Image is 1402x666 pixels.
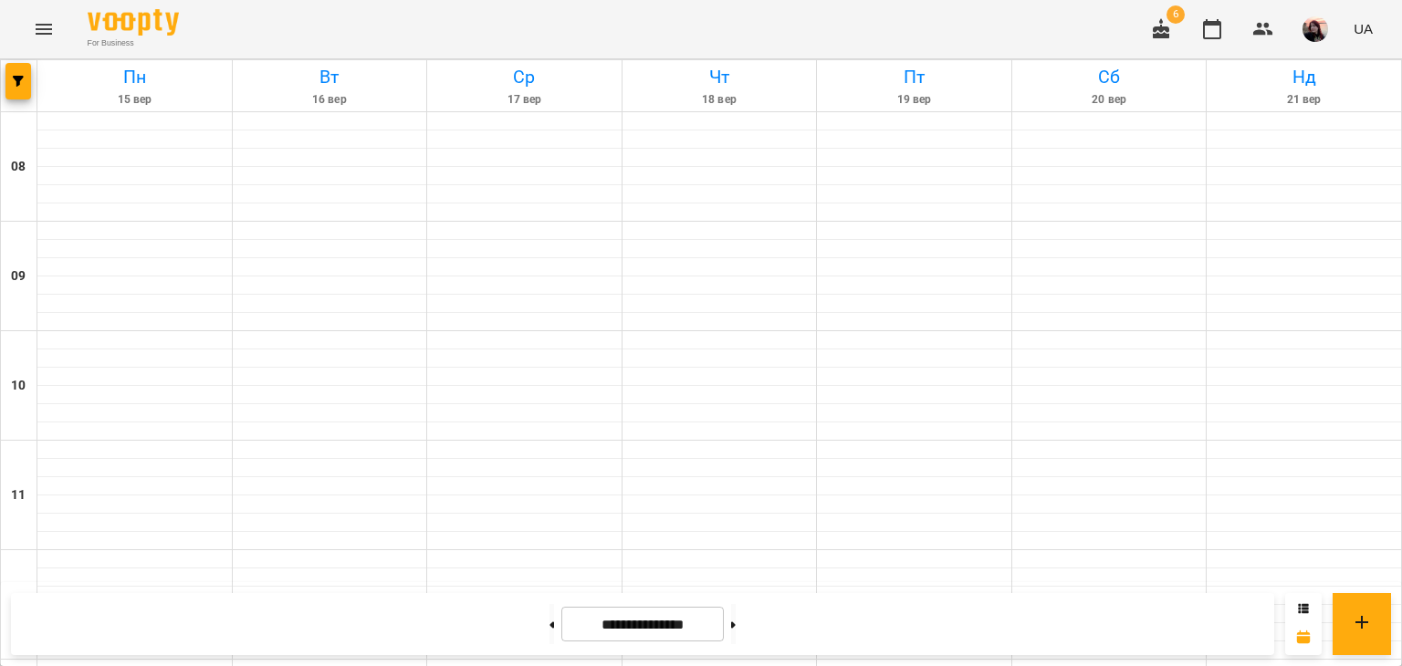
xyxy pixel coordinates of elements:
h6: 11 [11,485,26,505]
h6: 15 вер [40,91,229,109]
h6: 18 вер [625,91,814,109]
h6: Пн [40,63,229,91]
img: Voopty Logo [88,9,179,36]
h6: 19 вер [820,91,1009,109]
h6: Вт [235,63,424,91]
button: UA [1346,12,1380,46]
h6: 09 [11,266,26,286]
h6: 17 вер [430,91,619,109]
span: UA [1354,19,1373,38]
h6: 16 вер [235,91,424,109]
h6: 20 вер [1015,91,1204,109]
h6: 08 [11,157,26,177]
h6: 21 вер [1209,91,1398,109]
h6: 10 [11,376,26,396]
img: 593dfa334cc66595748fde4e2f19f068.jpg [1303,16,1328,42]
h6: Чт [625,63,814,91]
span: For Business [88,37,179,49]
h6: Нд [1209,63,1398,91]
h6: Сб [1015,63,1204,91]
h6: Пт [820,63,1009,91]
span: 6 [1167,5,1185,24]
h6: Ср [430,63,619,91]
button: Menu [22,7,66,51]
